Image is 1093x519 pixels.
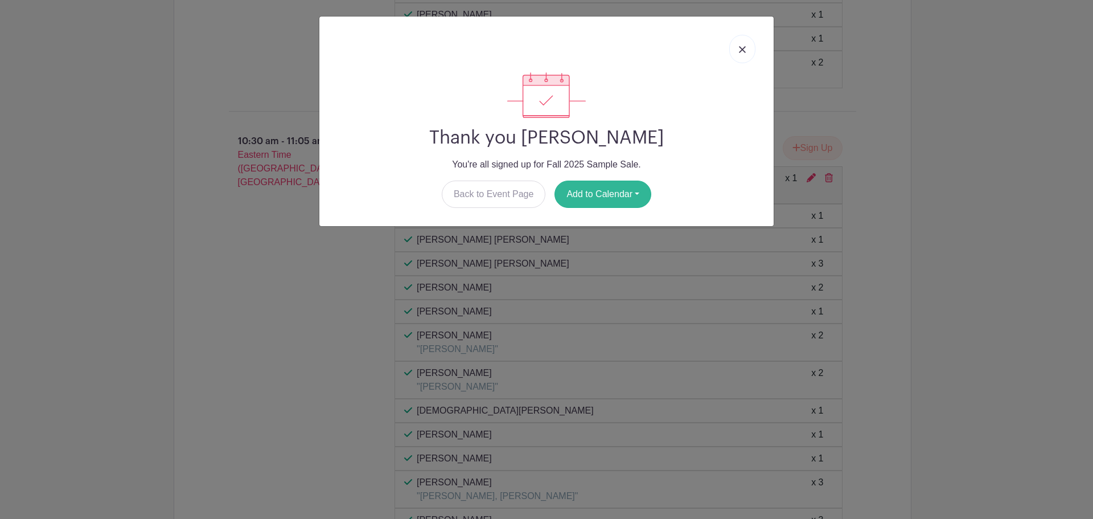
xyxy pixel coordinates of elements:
button: Add to Calendar [554,181,651,208]
img: close_button-5f87c8562297e5c2d7936805f587ecaba9071eb48480494691a3f1689db116b3.svg [739,46,746,53]
img: signup_complete-c468d5dda3e2740ee63a24cb0ba0d3ce5d8a4ecd24259e683200fb1569d990c8.svg [507,72,586,118]
a: Back to Event Page [442,181,546,208]
p: You're all signed up for Fall 2025 Sample Sale. [328,158,765,171]
h2: Thank you [PERSON_NAME] [328,127,765,149]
